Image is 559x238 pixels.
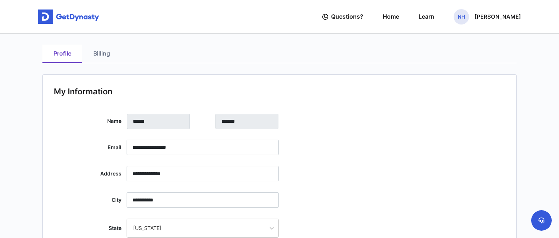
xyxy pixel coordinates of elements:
label: City [54,192,121,208]
label: Email [54,140,121,155]
span: Questions? [331,10,363,23]
img: Get started for free with Dynasty Trust Company [38,10,99,24]
a: Billing [82,45,121,63]
span: NH [454,9,469,24]
label: Name [54,113,121,129]
p: [PERSON_NAME] [474,14,521,20]
label: State [54,219,121,238]
span: My Information [54,86,112,97]
a: Home [383,6,399,27]
a: Learn [419,6,434,27]
a: Profile [42,45,82,63]
button: NH[PERSON_NAME] [454,9,521,24]
a: Questions? [322,6,363,27]
div: [US_STATE] [133,224,259,232]
label: Address [54,166,121,181]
